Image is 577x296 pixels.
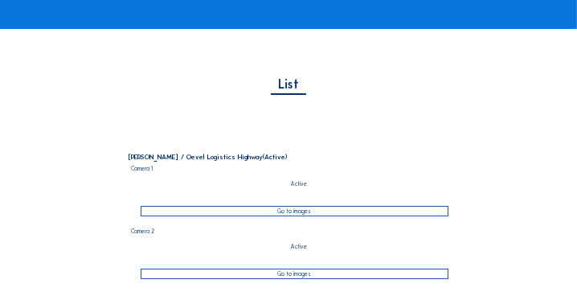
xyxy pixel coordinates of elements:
div: Go to images [141,206,448,216]
div: [PERSON_NAME] / Oevel Logistics Highway [129,154,448,161]
div: Camera 2 [131,228,458,244]
span: (Active) [263,153,288,161]
div: Camera 1 [131,166,458,181]
div: Active [141,244,458,249]
span: List [278,78,299,91]
div: Active [141,181,458,187]
div: Go to images [141,269,448,279]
